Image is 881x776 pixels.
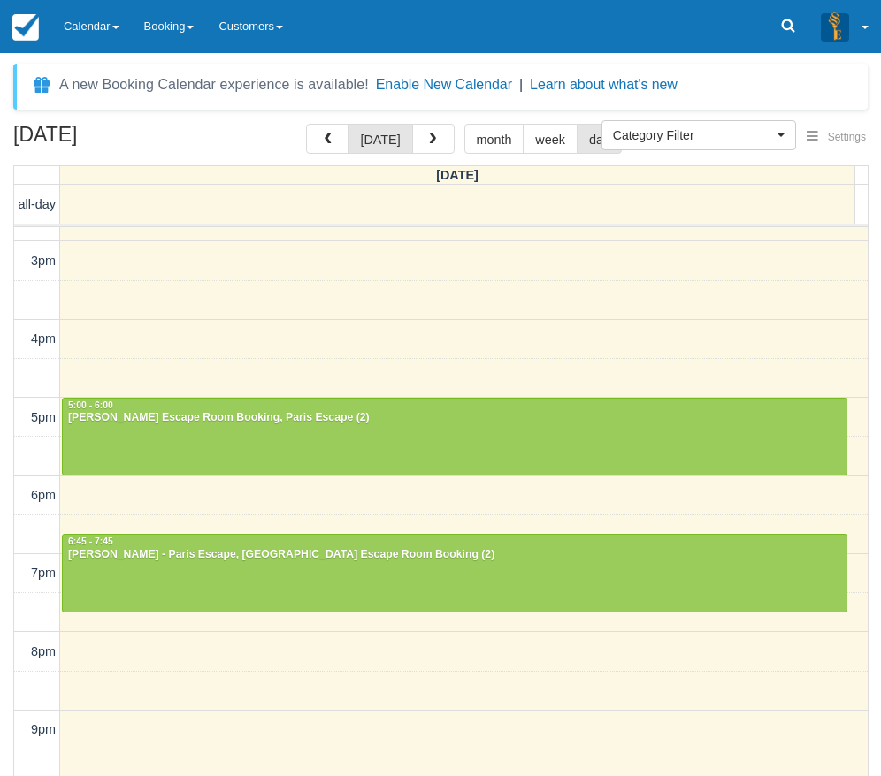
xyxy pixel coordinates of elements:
span: 5:00 - 6:00 [68,400,113,410]
div: [PERSON_NAME] Escape Room Booking, Paris Escape (2) [67,411,842,425]
button: [DATE] [348,124,412,154]
h2: [DATE] [13,124,237,156]
a: 6:45 - 7:45[PERSON_NAME] - Paris Escape, [GEOGRAPHIC_DATA] Escape Room Booking (2) [62,534,847,612]
img: A3 [821,12,849,41]
button: week [523,124,578,154]
span: 9pm [31,722,56,736]
a: Learn about what's new [530,77,678,92]
a: 5:00 - 6:00[PERSON_NAME] Escape Room Booking, Paris Escape (2) [62,398,847,475]
span: 8pm [31,644,56,658]
span: 4pm [31,331,56,346]
button: Enable New Calendar [376,76,512,94]
button: Category Filter [601,120,796,150]
span: 6:45 - 7:45 [68,536,113,546]
span: | [519,77,523,92]
span: 3pm [31,254,56,268]
button: Settings [796,125,877,150]
span: Category Filter [613,126,773,144]
div: A new Booking Calendar experience is available! [59,74,369,95]
span: Settings [828,131,866,143]
span: 7pm [31,566,56,580]
button: day [577,124,622,154]
span: all-day [19,197,56,211]
img: checkfront-main-nav-mini-logo.png [12,14,39,41]
span: 5pm [31,410,56,424]
div: [PERSON_NAME] - Paris Escape, [GEOGRAPHIC_DATA] Escape Room Booking (2) [67,548,842,562]
button: month [464,124,525,154]
span: 6pm [31,488,56,502]
span: [DATE] [436,168,479,182]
